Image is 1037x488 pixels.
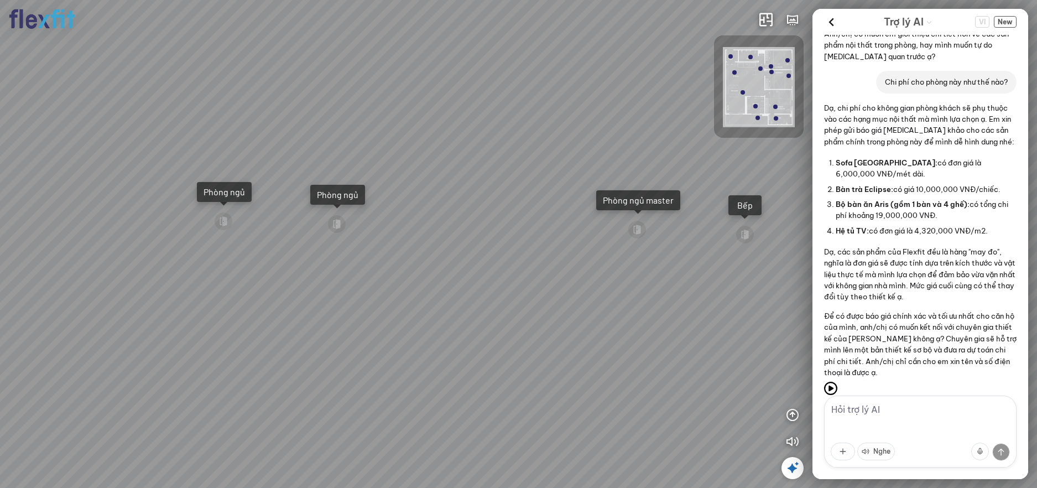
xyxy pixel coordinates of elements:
span: Sofa [GEOGRAPHIC_DATA]: [836,158,937,167]
span: New [994,16,1017,28]
span: Bộ bàn ăn Aris (gồm 1 bàn và 4 ghế): [836,200,970,209]
span: Bàn trà Eclipse: [836,185,893,194]
img: Flexfit_Apt1_M__JKL4XAWR2ATG.png [723,47,795,127]
button: Nghe [857,443,895,460]
div: AI Guide options [884,13,932,30]
img: logo [9,9,75,29]
button: Change language [975,16,989,28]
div: Phòng ngủ [204,186,245,198]
span: Hệ tủ TV: [836,226,869,235]
li: có đơn giá là 6,000,000 VNĐ/mét dài. [836,155,1017,181]
div: Bếp [735,200,755,211]
div: Phòng ngủ [317,189,358,200]
li: có tổng chi phí khoảng 19,000,000 VNĐ. [836,197,1017,224]
p: Để có được báo giá chính xác và tối ưu nhất cho căn hộ của mình, anh/chị có muốn kết nối với chuy... [824,310,1017,378]
li: có đơn giá là 4,320,000 VNĐ/m2. [836,223,1017,238]
p: Chi phí cho phòng này như thế nào? [885,76,1008,87]
span: VI [975,16,989,28]
li: có giá 10,000,000 VNĐ/chiếc. [836,181,1017,196]
div: Phòng ngủ master [603,195,674,206]
p: Dạ, các sản phẩm của Flexfit đều là hàng "may đo", nghĩa là đơn giá sẽ được tính dựa trên kích th... [824,246,1017,303]
span: Trợ lý AI [884,14,924,30]
button: New Chat [994,16,1017,28]
p: Dạ, chi phí cho không gian phòng khách sẽ phụ thuộc vào các hạng mục nội thất mà mình lựa chọn ạ.... [824,102,1017,148]
p: Anh/chị có muốn em giới thiệu chi tiết hơn về các sản phẩm nội thất trong phòng, hay mình muốn tự... [824,28,1017,62]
